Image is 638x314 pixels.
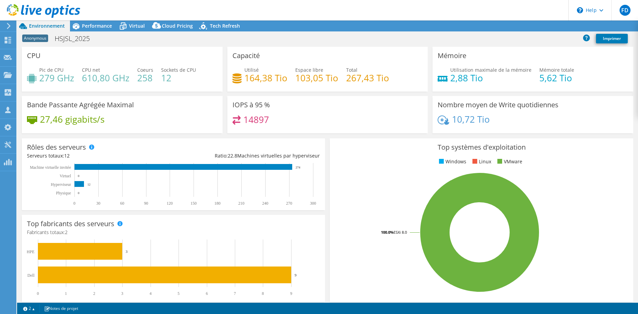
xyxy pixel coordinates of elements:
h4: 103,05 Tio [295,74,338,82]
text: 60 [120,201,124,206]
h4: 279 GHz [39,74,74,82]
tspan: ESXi 8.0 [394,230,407,235]
span: Pic de CPU [39,67,63,73]
h3: Top fabricants des serveurs [27,220,114,228]
span: CPU net [82,67,100,73]
text: 274 [296,166,300,169]
h4: 164,38 Tio [244,74,287,82]
span: 12 [64,152,70,159]
span: Anonymous [22,35,48,42]
h4: 12 [161,74,196,82]
h1: HSJSL_2025 [52,35,100,42]
h4: 27,46 gigabits/s [40,115,104,123]
span: Sockets de CPU [161,67,196,73]
text: Physique [56,191,71,195]
span: Cloud Pricing [162,23,193,29]
h3: Nombre moyen de Write quotidiennes [438,101,558,109]
h4: 610,80 GHz [82,74,129,82]
h4: 10,72 Tio [452,115,490,123]
text: 9 [295,273,297,277]
h4: 5,62 Tio [539,74,574,82]
tspan: 100.0% [381,230,394,235]
h3: IOPS à 95 % [232,101,270,109]
a: Imprimer [596,34,628,43]
text: 3 [121,291,123,296]
text: Hyperviseur [51,182,71,187]
text: 210 [238,201,244,206]
h3: CPU [27,52,41,59]
h3: Rôles des serveurs [27,144,86,151]
text: 5 [178,291,180,296]
h4: 258 [137,74,153,82]
text: 7 [234,291,236,296]
span: Utilisation maximale de la mémoire [450,67,531,73]
text: 0 [78,174,80,178]
span: Virtual [129,23,145,29]
span: Performance [82,23,112,29]
span: Utilisé [244,67,259,73]
li: VMware [496,158,522,165]
h4: Fabricants totaux: [27,229,320,236]
text: 8 [262,291,264,296]
text: 0 [78,191,80,195]
span: Total [346,67,357,73]
text: 90 [144,201,148,206]
text: Dell [27,273,34,278]
span: Tech Refresh [210,23,240,29]
div: Serveurs totaux: [27,152,173,160]
h4: 267,43 Tio [346,74,389,82]
li: Linux [471,158,491,165]
text: 2 [93,291,95,296]
h3: Mémoire [438,52,466,59]
span: Environnement [29,23,65,29]
text: HPE [27,249,34,254]
text: 4 [150,291,152,296]
span: 2 [65,229,68,235]
div: Ratio: Machines virtuelles par hyperviseur [173,152,320,160]
h3: Top systèmes d'exploitation [335,144,628,151]
svg: \n [577,7,583,13]
text: 0 [37,291,39,296]
span: Espace libre [295,67,323,73]
span: FD [620,5,630,16]
tspan: Machine virtuelle invitée [30,165,71,170]
text: 150 [190,201,197,206]
h4: 14897 [243,116,269,123]
text: 180 [214,201,221,206]
h3: Capacité [232,52,260,59]
h4: 2,88 Tio [450,74,531,82]
text: 6 [206,291,208,296]
text: 300 [310,201,316,206]
text: 9 [290,291,292,296]
h3: Bande Passante Agrégée Maximal [27,101,134,109]
text: 3 [126,249,128,254]
text: 0 [73,201,75,206]
span: Mémoire totale [539,67,574,73]
text: 120 [167,201,173,206]
span: Coeurs [137,67,153,73]
text: 30 [96,201,100,206]
text: Virtuel [60,174,71,178]
a: 2 [18,304,40,313]
a: Notes de projet [39,304,83,313]
text: 12 [87,183,90,186]
text: 240 [262,201,268,206]
li: Windows [437,158,466,165]
text: 270 [286,201,292,206]
text: 1 [65,291,67,296]
span: 22.8 [228,152,237,159]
